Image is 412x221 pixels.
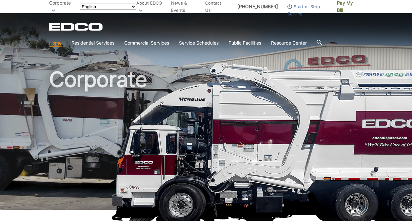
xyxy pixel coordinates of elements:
h1: Corporate [49,69,363,213]
a: Residential Services [71,39,114,47]
a: Commercial Services [124,39,169,47]
a: Resource Center [271,39,307,47]
select: Select a language [80,4,136,10]
a: Public Facilities [228,39,261,47]
a: Home [49,39,62,47]
a: EDCD logo. Return to the homepage. [49,23,104,31]
a: Service Schedules [179,39,219,47]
